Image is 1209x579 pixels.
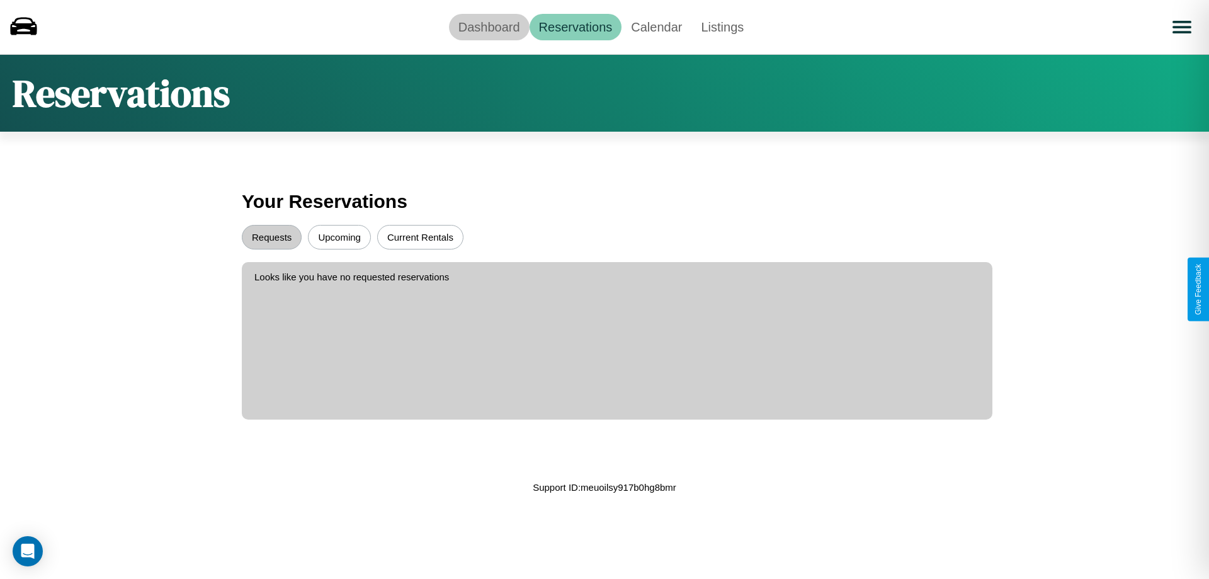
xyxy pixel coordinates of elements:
[622,14,691,40] a: Calendar
[449,14,530,40] a: Dashboard
[377,225,463,249] button: Current Rentals
[308,225,371,249] button: Upcoming
[13,67,230,119] h1: Reservations
[1194,264,1203,315] div: Give Feedback
[533,479,676,496] p: Support ID: meuoilsy917b0hg8bmr
[242,185,967,219] h3: Your Reservations
[254,268,980,285] p: Looks like you have no requested reservations
[242,225,302,249] button: Requests
[13,536,43,566] div: Open Intercom Messenger
[1164,9,1200,45] button: Open menu
[691,14,753,40] a: Listings
[530,14,622,40] a: Reservations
